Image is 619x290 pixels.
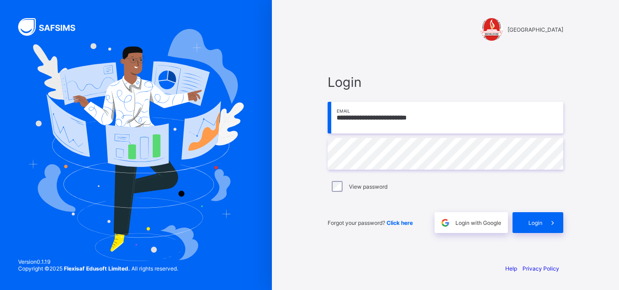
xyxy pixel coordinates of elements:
span: Login with Google [455,219,501,226]
img: Hero Image [28,29,244,261]
a: Privacy Policy [522,265,559,272]
span: Version 0.1.19 [18,258,178,265]
label: View password [349,183,387,190]
a: Help [505,265,517,272]
strong: Flexisaf Edusoft Limited. [64,265,130,272]
a: Click here [387,219,413,226]
img: SAFSIMS Logo [18,18,86,36]
span: Copyright © 2025 All rights reserved. [18,265,178,272]
span: [GEOGRAPHIC_DATA] [508,26,563,33]
span: Forgot your password? [328,219,413,226]
span: Login [328,74,563,90]
img: google.396cfc9801f0270233282035f929180a.svg [440,218,450,228]
span: Login [528,219,542,226]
